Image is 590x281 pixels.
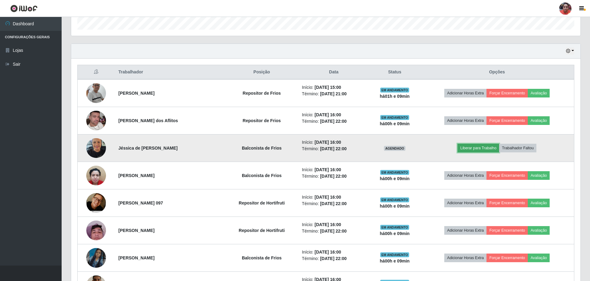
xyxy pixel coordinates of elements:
th: Data [298,65,369,80]
button: Avaliação [528,171,550,180]
img: CoreUI Logo [10,5,38,12]
button: Forçar Encerramento [486,199,528,207]
span: EM ANDAMENTO [380,225,409,230]
li: Término: [302,228,366,234]
time: [DATE] 16:00 [315,167,341,172]
img: 1689019762958.jpeg [86,71,106,116]
time: [DATE] 16:00 [315,195,341,200]
img: 1725909093018.jpeg [86,135,106,161]
span: EM ANDAMENTO [380,197,409,202]
strong: há 00 h e 09 min [380,258,410,263]
time: [DATE] 16:00 [315,112,341,117]
time: [DATE] 22:00 [320,174,347,179]
button: Adicionar Horas Extra [444,254,486,262]
span: EM ANDAMENTO [380,115,409,120]
strong: Repositor de Hortifruti [239,228,285,233]
strong: há 00 h e 09 min [380,121,410,126]
th: Posição [225,65,298,80]
strong: [PERSON_NAME] [118,173,154,178]
strong: Repositor de Frios [243,91,281,96]
button: Liberar para Trabalho [458,144,499,152]
li: Término: [302,146,366,152]
button: Forçar Encerramento [486,116,528,125]
button: Forçar Encerramento [486,226,528,235]
button: Avaliação [528,89,550,97]
li: Término: [302,91,366,97]
span: EM ANDAMENTO [380,88,409,93]
button: Forçar Encerramento [486,89,528,97]
strong: Balconista de Frios [242,173,282,178]
th: Opções [420,65,574,80]
time: [DATE] 16:00 [315,140,341,145]
button: Adicionar Horas Extra [444,116,486,125]
strong: há 00 h e 09 min [380,204,410,209]
li: Término: [302,118,366,125]
button: Forçar Encerramento [486,171,528,180]
strong: há 01 h e 09 min [380,94,410,99]
li: Início: [302,221,366,228]
li: Início: [302,139,366,146]
span: AGENDADO [384,146,405,151]
button: Avaliação [528,116,550,125]
button: Adicionar Horas Extra [444,171,486,180]
li: Início: [302,84,366,91]
li: Início: [302,194,366,200]
li: Término: [302,255,366,262]
strong: [PERSON_NAME] [118,228,154,233]
img: 1745419906674.jpeg [86,162,106,188]
li: Término: [302,173,366,180]
button: Trabalhador Faltou [499,144,536,152]
strong: [PERSON_NAME] [118,255,154,260]
time: [DATE] 15:00 [315,85,341,90]
time: [DATE] 16:00 [315,250,341,254]
button: Adicionar Horas Extra [444,89,486,97]
strong: [PERSON_NAME] [118,91,154,96]
button: Avaliação [528,254,550,262]
time: [DATE] 16:00 [315,222,341,227]
time: [DATE] 22:00 [320,201,347,206]
strong: [PERSON_NAME] 097 [118,200,163,205]
button: Avaliação [528,199,550,207]
strong: [PERSON_NAME] dos Aflitos [118,118,178,123]
time: [DATE] 22:00 [320,256,347,261]
th: Trabalhador [115,65,225,80]
strong: Repositor de Hortifruti [239,200,285,205]
button: Adicionar Horas Extra [444,226,486,235]
img: 1748993831406.jpeg [86,240,106,275]
strong: Jéssica de [PERSON_NAME] [118,146,177,151]
img: 1748283755662.jpeg [86,217,106,243]
button: Forçar Encerramento [486,254,528,262]
span: EM ANDAMENTO [380,170,409,175]
strong: há 00 h e 09 min [380,176,410,181]
img: 1743609849878.jpeg [86,188,106,218]
strong: Repositor de Frios [243,118,281,123]
time: [DATE] 22:00 [320,146,347,151]
li: Término: [302,200,366,207]
li: Início: [302,112,366,118]
li: Início: [302,249,366,255]
time: [DATE] 21:00 [320,91,347,96]
img: 1753709377827.jpeg [86,103,106,138]
button: Adicionar Horas Extra [444,199,486,207]
strong: há 00 h e 09 min [380,231,410,236]
th: Status [369,65,420,80]
time: [DATE] 22:00 [320,119,347,124]
li: Início: [302,167,366,173]
span: EM ANDAMENTO [380,252,409,257]
time: [DATE] 22:00 [320,229,347,233]
button: Avaliação [528,226,550,235]
strong: Balconista de Frios [242,146,282,151]
strong: Balconista de Frios [242,255,282,260]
